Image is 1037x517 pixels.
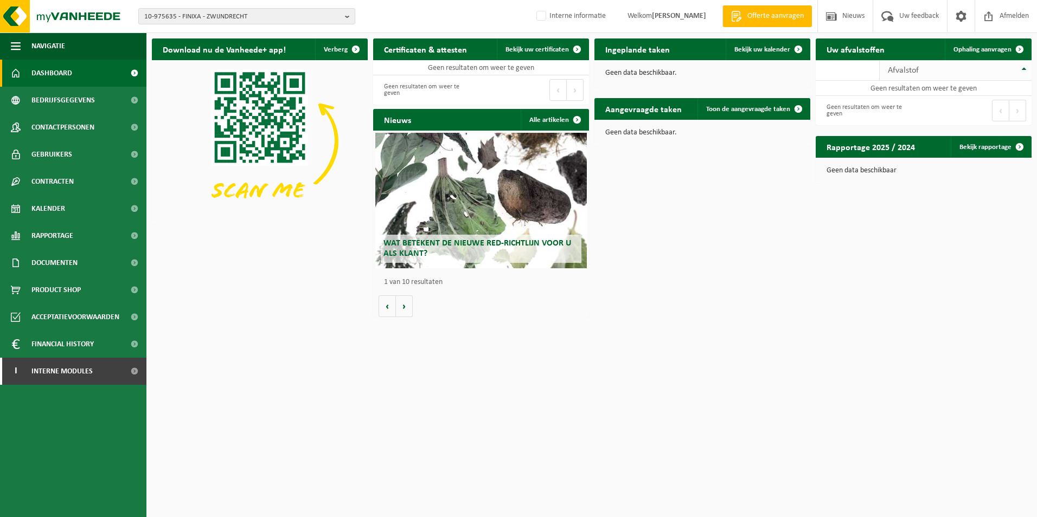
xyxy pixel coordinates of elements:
span: Financial History [31,331,94,358]
h2: Uw afvalstoffen [816,38,895,60]
strong: [PERSON_NAME] [652,12,706,20]
h2: Nieuws [373,109,422,130]
div: Geen resultaten om weer te geven [821,99,918,122]
span: Offerte aanvragen [745,11,806,22]
td: Geen resultaten om weer te geven [373,60,589,75]
span: I [11,358,21,385]
p: Geen data beschikbaar. [605,69,799,77]
td: Geen resultaten om weer te geven [816,81,1032,96]
span: Ophaling aanvragen [953,46,1012,53]
button: Vorige [379,295,396,317]
button: Next [1009,100,1026,121]
span: Navigatie [31,33,65,60]
span: Bekijk uw certificaten [505,46,569,53]
p: Geen data beschikbaar. [605,129,799,137]
img: Download de VHEPlus App [152,60,368,222]
h2: Certificaten & attesten [373,38,478,60]
a: Wat betekent de nieuwe RED-richtlijn voor u als klant? [375,133,587,268]
p: 1 van 10 resultaten [384,279,584,286]
a: Alle artikelen [521,109,588,131]
span: Acceptatievoorwaarden [31,303,119,331]
span: Dashboard [31,60,72,87]
span: Rapportage [31,222,73,249]
p: Geen data beschikbaar [827,167,1021,175]
span: Wat betekent de nieuwe RED-richtlijn voor u als klant? [383,239,571,258]
a: Bekijk rapportage [951,136,1030,158]
a: Bekijk uw kalender [726,38,809,60]
div: Geen resultaten om weer te geven [379,78,476,102]
span: Interne modules [31,358,93,385]
span: Bekijk uw kalender [734,46,790,53]
span: Toon de aangevraagde taken [706,106,790,113]
label: Interne informatie [534,8,606,24]
span: 10-975635 - FINIXA - ZWIJNDRECHT [144,9,341,25]
span: Contracten [31,168,74,195]
h2: Aangevraagde taken [594,98,693,119]
a: Bekijk uw certificaten [497,38,588,60]
span: Verberg [324,46,348,53]
h2: Ingeplande taken [594,38,681,60]
a: Toon de aangevraagde taken [697,98,809,120]
button: 10-975635 - FINIXA - ZWIJNDRECHT [138,8,355,24]
button: Next [567,79,584,101]
h2: Download nu de Vanheede+ app! [152,38,297,60]
button: Volgende [396,295,413,317]
a: Ophaling aanvragen [945,38,1030,60]
h2: Rapportage 2025 / 2024 [816,136,926,157]
span: Contactpersonen [31,114,94,141]
button: Previous [992,100,1009,121]
span: Product Shop [31,276,81,303]
span: Afvalstof [888,66,919,75]
span: Bedrijfsgegevens [31,87,95,114]
button: Previous [549,79,567,101]
span: Gebruikers [31,141,72,168]
span: Documenten [31,249,78,276]
a: Offerte aanvragen [722,5,812,27]
button: Verberg [315,38,367,60]
span: Kalender [31,195,65,222]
